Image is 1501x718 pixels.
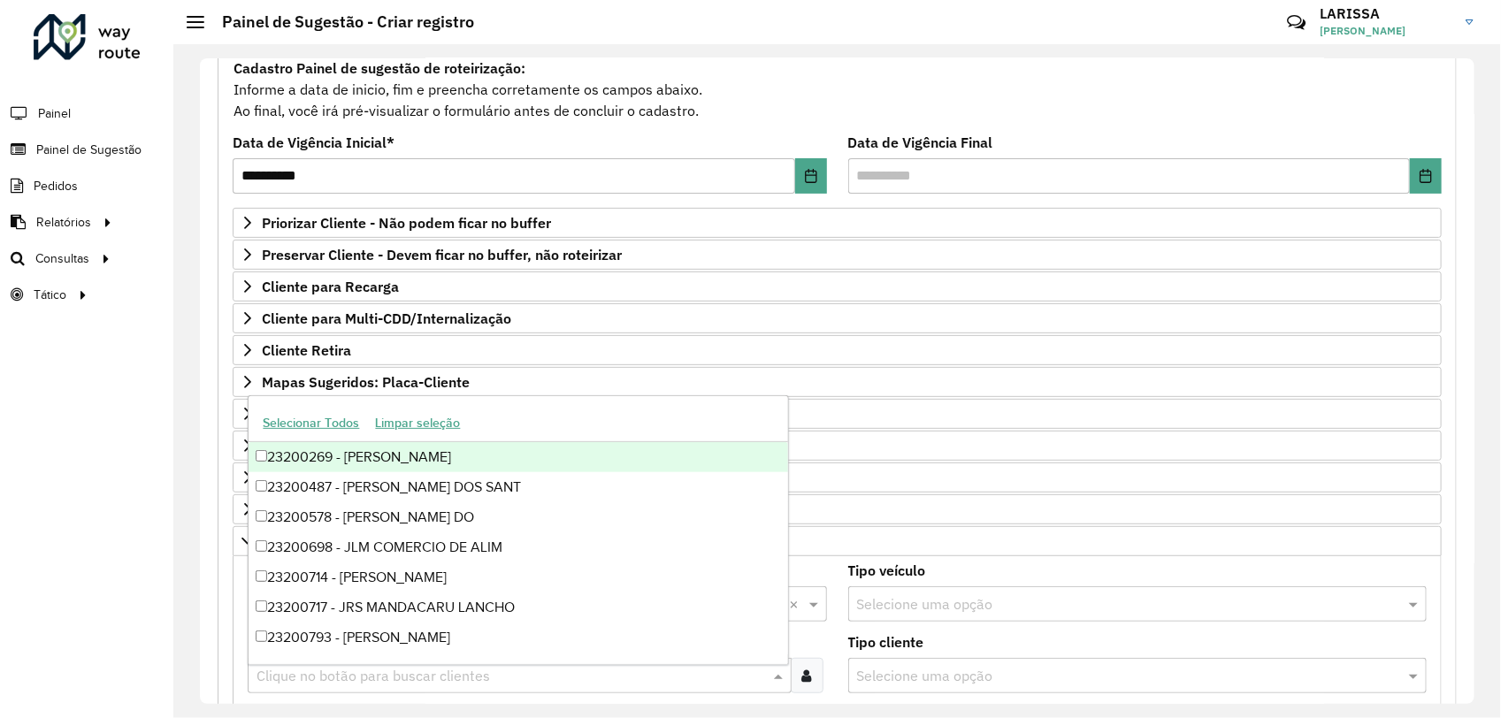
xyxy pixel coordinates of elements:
[233,208,1442,238] a: Priorizar Cliente - Não podem ficar no buffer
[790,593,805,615] span: Clear all
[1410,158,1442,194] button: Choose Date
[233,132,394,153] label: Data de Vigência Inicial
[249,442,788,472] div: 23200269 - [PERSON_NAME]
[248,395,789,665] ng-dropdown-panel: Options list
[233,431,1442,461] a: Restrições Spot: Forma de Pagamento e Perfil de Descarga/Entrega
[249,502,788,532] div: 23200578 - [PERSON_NAME] DO
[262,375,470,389] span: Mapas Sugeridos: Placa-Cliente
[233,335,1442,365] a: Cliente Retira
[234,59,525,77] strong: Cadastro Painel de sugestão de roteirização:
[34,286,66,304] span: Tático
[233,462,1442,493] a: Rota Noturna/Vespertina
[233,303,1442,333] a: Cliente para Multi-CDD/Internalização
[233,271,1442,302] a: Cliente para Recarga
[255,409,367,437] button: Selecionar Todos
[233,367,1442,397] a: Mapas Sugeridos: Placa-Cliente
[36,213,91,232] span: Relatórios
[249,472,788,502] div: 23200487 - [PERSON_NAME] DOS SANT
[249,623,788,653] div: 23200793 - [PERSON_NAME]
[1320,5,1452,22] h3: LARISSA
[35,249,89,268] span: Consultas
[795,158,827,194] button: Choose Date
[249,653,788,683] div: 23201064 - SUPER GRILL EXPRESS
[36,141,142,159] span: Painel de Sugestão
[848,560,926,581] label: Tipo veículo
[233,526,1442,556] a: Pre-Roteirização AS / Orientações
[1320,23,1452,39] span: [PERSON_NAME]
[233,57,1442,122] div: Informe a data de inicio, fim e preencha corretamente os campos abaixo. Ao final, você irá pré-vi...
[34,177,78,195] span: Pedidos
[233,494,1442,524] a: Orientações Rota Vespertina Janela de horário extraordinária
[367,409,468,437] button: Limpar seleção
[249,532,788,562] div: 23200698 - JLM COMERCIO DE ALIM
[848,631,924,653] label: Tipo cliente
[1277,4,1315,42] a: Contato Rápido
[262,343,351,357] span: Cliente Retira
[38,104,71,123] span: Painel
[233,399,1442,429] a: Restrições FF: ACT
[204,12,474,32] h2: Painel de Sugestão - Criar registro
[262,311,511,325] span: Cliente para Multi-CDD/Internalização
[249,562,788,592] div: 23200714 - [PERSON_NAME]
[249,592,788,623] div: 23200717 - JRS MANDACARU LANCHO
[848,132,993,153] label: Data de Vigência Final
[233,240,1442,270] a: Preservar Cliente - Devem ficar no buffer, não roteirizar
[262,216,551,230] span: Priorizar Cliente - Não podem ficar no buffer
[262,248,622,262] span: Preservar Cliente - Devem ficar no buffer, não roteirizar
[262,279,399,294] span: Cliente para Recarga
